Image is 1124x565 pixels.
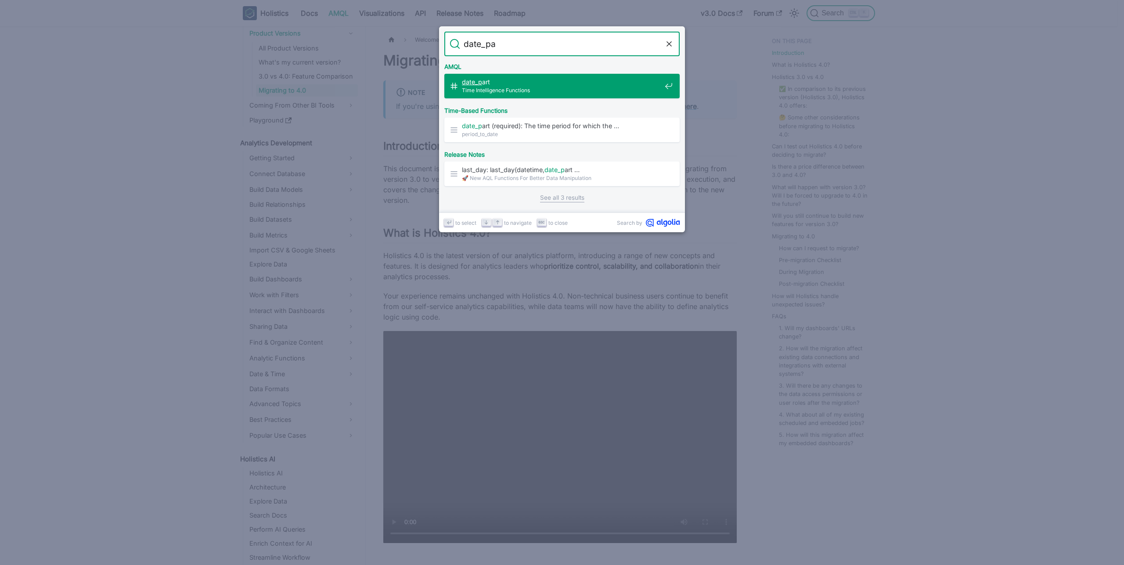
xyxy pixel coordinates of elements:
[483,219,490,226] svg: Arrow down
[443,144,681,162] div: Release Notes
[462,174,661,182] span: 🚀 New AQL Functions For Better Data Manipulation
[444,118,680,142] a: date_part (required): The time period for which the …period_to_date
[617,219,680,227] a: Search byAlgolia
[443,56,681,74] div: AMQL
[544,166,565,173] mark: date_p
[462,122,482,130] mark: date_p
[548,219,568,227] span: to close
[444,162,680,186] a: last_day: last_day(datetime,date_part …🚀 New AQL Functions For Better Data Manipulation
[617,219,642,227] span: Search by
[460,32,664,56] input: Search docs
[443,100,681,118] div: Time-Based Functions
[446,219,452,226] svg: Enter key
[538,219,545,226] svg: Escape key
[462,122,661,130] span: art (required): The time period for which the …
[504,219,532,227] span: to navigate
[444,74,680,98] a: date_part​Time Intelligence Functions
[646,219,680,227] svg: Algolia
[455,219,476,227] span: to select
[462,166,661,174] span: last_day: last_day(datetime, art …
[494,219,501,226] svg: Arrow up
[664,39,674,49] button: Clear the query
[462,86,661,94] span: Time Intelligence Functions
[462,78,482,86] mark: date_p
[540,193,584,202] a: See all 3 results
[462,78,661,86] span: art​
[462,130,661,138] span: period_to_date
